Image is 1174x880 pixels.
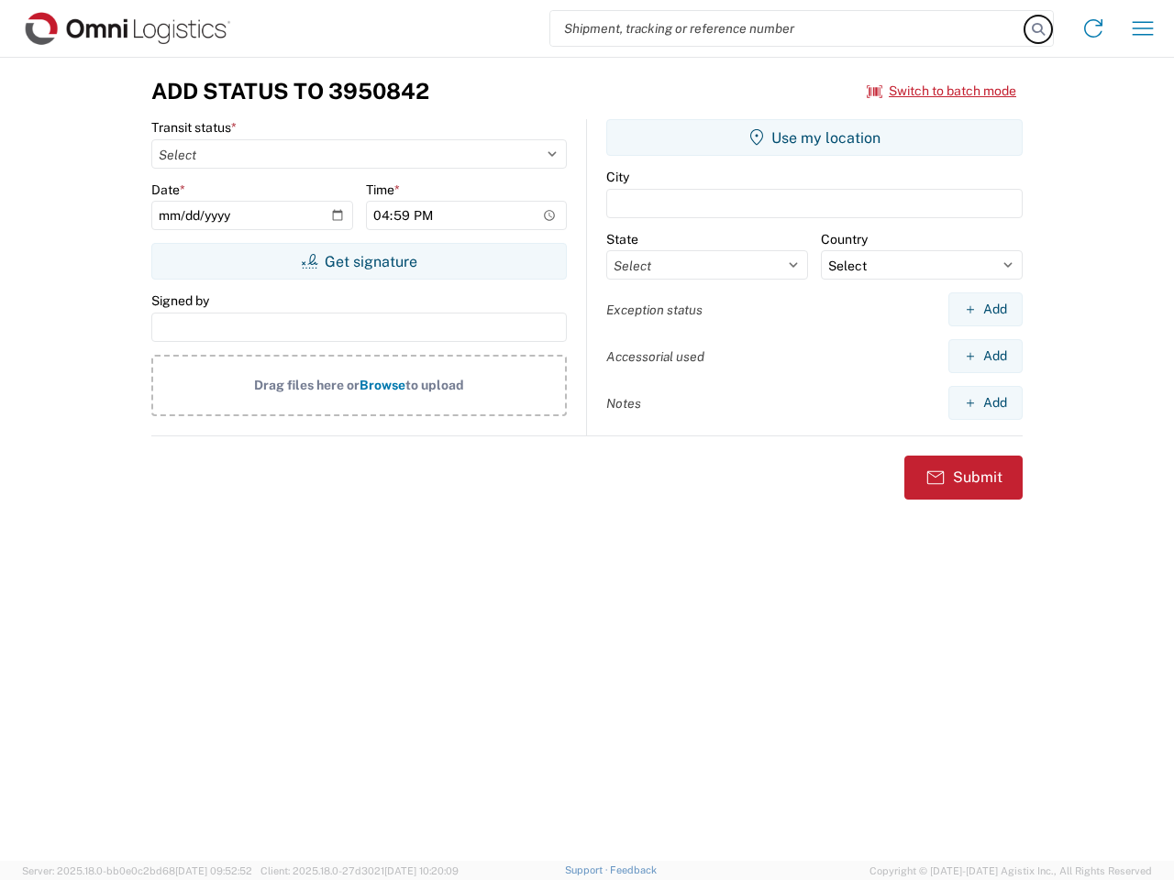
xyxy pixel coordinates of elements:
[606,348,704,365] label: Accessorial used
[948,386,1023,420] button: Add
[175,865,252,876] span: [DATE] 09:52:52
[867,76,1016,106] button: Switch to batch mode
[948,292,1023,326] button: Add
[606,169,629,185] label: City
[565,864,611,875] a: Support
[606,119,1023,156] button: Use my location
[360,378,405,392] span: Browse
[254,378,360,392] span: Drag files here or
[904,456,1023,500] button: Submit
[151,292,209,309] label: Signed by
[151,181,185,198] label: Date
[606,395,641,412] label: Notes
[260,865,459,876] span: Client: 2025.18.0-27d3021
[151,119,237,136] label: Transit status
[384,865,459,876] span: [DATE] 10:20:09
[550,11,1025,46] input: Shipment, tracking or reference number
[22,865,252,876] span: Server: 2025.18.0-bb0e0c2bd68
[405,378,464,392] span: to upload
[869,863,1152,879] span: Copyright © [DATE]-[DATE] Agistix Inc., All Rights Reserved
[821,231,868,247] label: Country
[606,231,638,247] label: State
[606,302,703,318] label: Exception status
[151,78,429,104] h3: Add Status to 3950842
[151,243,567,280] button: Get signature
[610,864,657,875] a: Feedback
[366,181,400,198] label: Time
[948,339,1023,373] button: Add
